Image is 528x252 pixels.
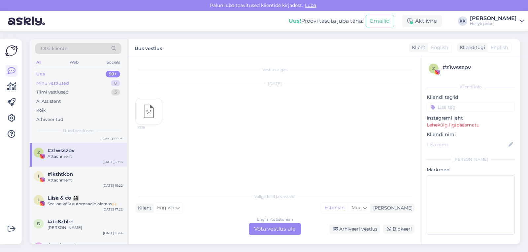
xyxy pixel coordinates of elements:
[135,67,414,73] div: Vestlus algas
[48,201,123,207] div: Seal on kõik automaadid olemas🙌🏻
[427,166,515,173] p: Märkmed
[103,159,123,164] div: [DATE] 21:16
[458,16,467,26] div: KK
[329,225,380,234] div: Arhiveeri vestlus
[106,71,120,77] div: 99+
[351,205,362,210] span: Muu
[37,221,40,226] span: d
[432,66,435,71] span: z
[48,242,79,248] span: Age Aavaste
[36,89,69,96] div: Tiimi vestlused
[48,154,123,159] div: Attachment
[136,98,162,125] img: attachment
[36,98,61,105] div: AI Assistent
[427,115,515,122] p: Instagrami leht
[303,2,318,8] span: Luba
[102,136,123,141] div: [DATE] 22:02
[111,80,120,87] div: 8
[103,183,123,188] div: [DATE] 15:22
[457,44,485,51] div: Klienditugi
[402,15,442,27] div: Aktiivne
[135,81,414,87] div: [DATE]
[427,94,515,101] p: Kliendi tag'id
[491,44,508,51] span: English
[470,16,517,21] div: [PERSON_NAME]
[135,194,414,200] div: Valige keel ja vastake
[41,45,67,52] span: Otsi kliente
[138,125,162,130] span: 21:16
[366,15,394,27] button: Emailid
[48,171,73,177] span: #ikthtkbn
[135,43,162,52] label: Uus vestlus
[431,44,448,51] span: English
[5,44,18,57] img: Askly Logo
[38,174,39,179] span: i
[321,203,348,213] div: Estonian
[105,58,121,67] div: Socials
[470,21,517,26] div: Hellyk pood
[103,231,123,236] div: [DATE] 16:14
[36,116,63,123] div: Arhiveeritud
[68,58,80,67] div: Web
[409,44,425,51] div: Klient
[103,207,123,212] div: [DATE] 17:22
[35,58,43,67] div: All
[427,102,515,112] input: Lisa tag
[48,225,123,231] div: [PERSON_NAME]
[111,89,120,96] div: 3
[63,128,94,134] span: Uued vestlused
[36,107,46,114] div: Kõik
[443,64,513,71] div: # z1wsszpv
[48,219,74,225] span: #do8zblrh
[289,17,363,25] div: Proovi tasuta juba täna:
[48,195,79,201] span: Liisa & co 👨‍👩‍👧‍👦
[48,177,123,183] div: Attachment
[427,122,515,128] p: Lehekülg ligipääsmatu
[427,141,507,148] input: Lisa nimi
[257,216,293,222] div: English to Estonian
[371,205,412,211] div: [PERSON_NAME]
[427,156,515,162] div: [PERSON_NAME]
[37,150,40,155] span: z
[48,148,75,154] span: #z1wsszpv
[36,71,45,77] div: Uus
[470,16,524,26] a: [PERSON_NAME]Hellyk pood
[289,18,301,24] b: Uus!
[38,197,40,202] span: L
[36,80,69,87] div: Minu vestlused
[427,84,515,90] div: Kliendi info
[383,225,414,234] div: Blokeeri
[427,131,515,138] p: Kliendi nimi
[157,204,174,211] span: English
[249,223,301,235] div: Võta vestlus üle
[135,205,151,211] div: Klient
